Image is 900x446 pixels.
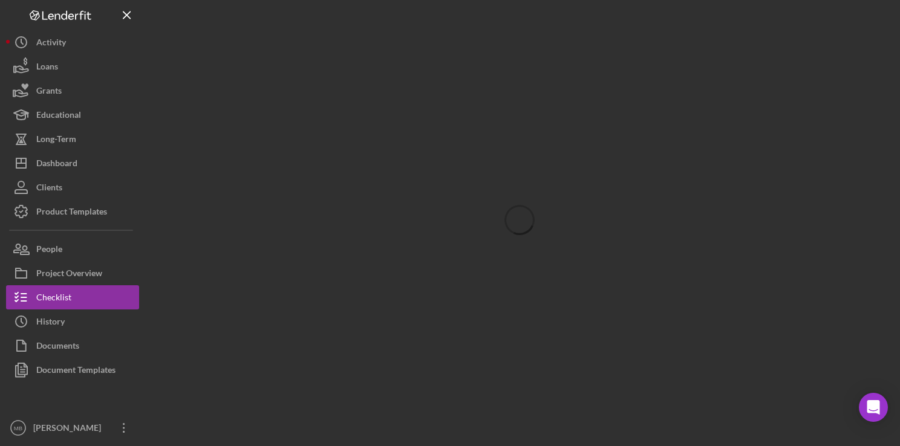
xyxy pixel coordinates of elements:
button: History [6,309,139,334]
div: Documents [36,334,79,361]
button: MB[PERSON_NAME] [6,416,139,440]
button: Documents [6,334,139,358]
div: Activity [36,30,66,57]
button: Project Overview [6,261,139,285]
div: Long-Term [36,127,76,154]
text: MB [14,425,22,431]
button: Dashboard [6,151,139,175]
div: Document Templates [36,358,116,385]
div: Project Overview [36,261,102,288]
button: Grants [6,79,139,103]
button: Product Templates [6,199,139,224]
button: Long-Term [6,127,139,151]
div: Clients [36,175,62,202]
div: Loans [36,54,58,82]
button: Educational [6,103,139,127]
button: Loans [6,54,139,79]
div: Grants [36,79,62,106]
div: History [36,309,65,337]
button: Checklist [6,285,139,309]
div: Educational [36,103,81,130]
div: [PERSON_NAME] [30,416,109,443]
button: Activity [6,30,139,54]
div: Product Templates [36,199,107,227]
div: Open Intercom Messenger [859,393,888,422]
button: Clients [6,175,139,199]
div: Dashboard [36,151,77,178]
div: People [36,237,62,264]
button: Document Templates [6,358,139,382]
button: People [6,237,139,261]
div: Checklist [36,285,71,312]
